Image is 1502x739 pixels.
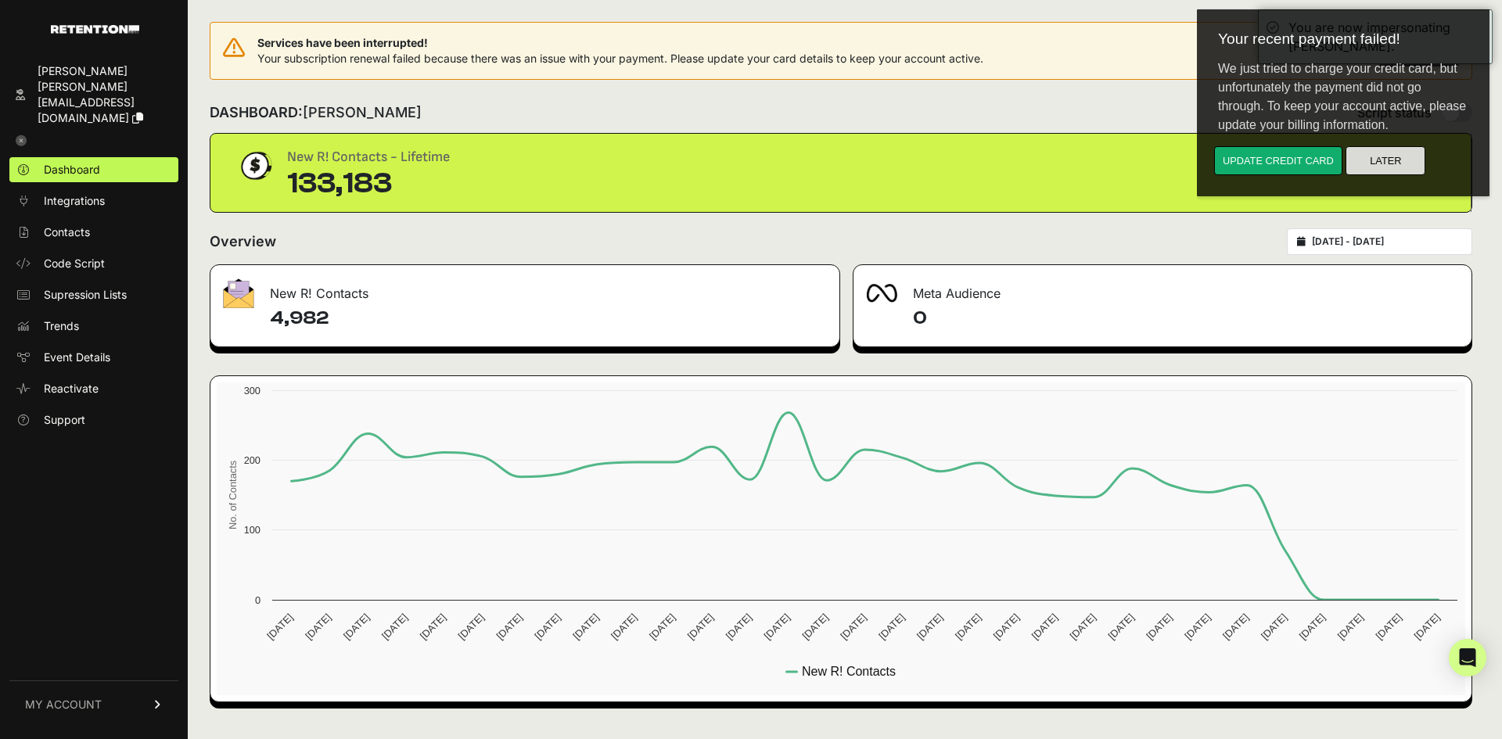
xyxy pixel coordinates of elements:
[149,146,228,175] button: Later
[44,350,110,365] span: Event Details
[9,282,178,307] a: Supression Lists
[257,35,983,51] span: Services have been interrupted!
[9,220,178,245] a: Contacts
[724,612,754,642] text: [DATE]
[44,224,90,240] span: Contacts
[9,251,178,276] a: Code Script
[1182,612,1213,642] text: [DATE]
[953,612,983,642] text: [DATE]
[235,146,275,185] img: dollar-coin-05c43ed7efb7bc0c12610022525b4bbbb207c7efeef5aecc26f025e68dcafac9.png
[44,287,127,303] span: Supression Lists
[1105,612,1136,642] text: [DATE]
[38,80,135,124] span: [PERSON_NAME][EMAIL_ADDRESS][DOMAIN_NAME]
[44,381,99,396] span: Reactivate
[570,612,601,642] text: [DATE]
[287,168,450,199] div: 133,183
[210,231,276,253] h2: Overview
[762,612,792,642] text: [DATE]
[914,612,945,642] text: [DATE]
[257,52,983,65] span: Your subscription renewal failed because there was an issue with your payment. Please update your...
[9,59,178,131] a: [PERSON_NAME] [PERSON_NAME][EMAIL_ADDRESS][DOMAIN_NAME]
[227,461,239,529] text: No. of Contacts
[685,612,716,642] text: [DATE]
[1068,612,1098,642] text: [DATE]
[9,376,178,401] a: Reactivate
[210,102,422,124] h2: DASHBOARD:
[494,612,525,642] text: [DATE]
[1259,612,1289,642] text: [DATE]
[270,306,827,331] h4: 4,982
[456,612,487,642] text: [DATE]
[379,612,410,642] text: [DATE]
[913,306,1459,331] h4: 0
[244,385,261,396] text: 300
[341,612,372,642] text: [DATE]
[418,612,448,642] text: [DATE]
[1411,612,1442,642] text: [DATE]
[1374,612,1404,642] text: [DATE]
[800,612,830,642] text: [DATE]
[9,314,178,339] a: Trends
[876,612,907,642] text: [DATE]
[1297,612,1328,642] text: [DATE]
[9,48,283,146] div: We just tried to charge your credit card, but unfortunately the payment did not go through. To ke...
[1449,639,1486,676] div: Open Intercom Messenger
[532,612,562,642] text: [DATE]
[1029,612,1060,642] text: [DATE]
[838,612,868,642] text: [DATE]
[9,345,178,370] a: Event Details
[9,188,178,213] a: Integrations
[210,265,839,312] div: New R! Contacts
[44,256,105,271] span: Code Script
[9,680,178,728] a: MY ACCOUNT
[44,193,105,209] span: Integrations
[255,594,261,606] text: 0
[853,265,1471,312] div: Meta Audience
[264,612,295,642] text: [DATE]
[866,284,897,303] img: fa-meta-2f981b61bb99beabf952f7030308934f19ce035c18b003e963880cc3fabeebb7.png
[303,104,422,120] span: [PERSON_NAME]
[244,524,261,536] text: 100
[9,19,283,48] div: Your recent payment failed!
[17,146,146,175] button: Update credit card
[9,407,178,432] a: Support
[609,612,639,642] text: [DATE]
[1220,612,1251,642] text: [DATE]
[802,665,896,678] text: New R! Contacts
[1335,612,1366,642] text: [DATE]
[9,157,178,182] a: Dashboard
[223,278,254,308] img: fa-envelope-19ae18322b30453b285274b1b8af3d052b27d846a4fbe8435d1a52b978f639a2.png
[1144,612,1174,642] text: [DATE]
[647,612,677,642] text: [DATE]
[991,612,1022,642] text: [DATE]
[287,146,450,168] div: New R! Contacts - Lifetime
[38,63,172,79] div: [PERSON_NAME]
[44,318,79,334] span: Trends
[25,697,102,712] span: MY ACCOUNT
[44,162,100,178] span: Dashboard
[51,25,139,34] img: Retention.com
[244,454,261,466] text: 200
[303,612,333,642] text: [DATE]
[44,412,85,428] span: Support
